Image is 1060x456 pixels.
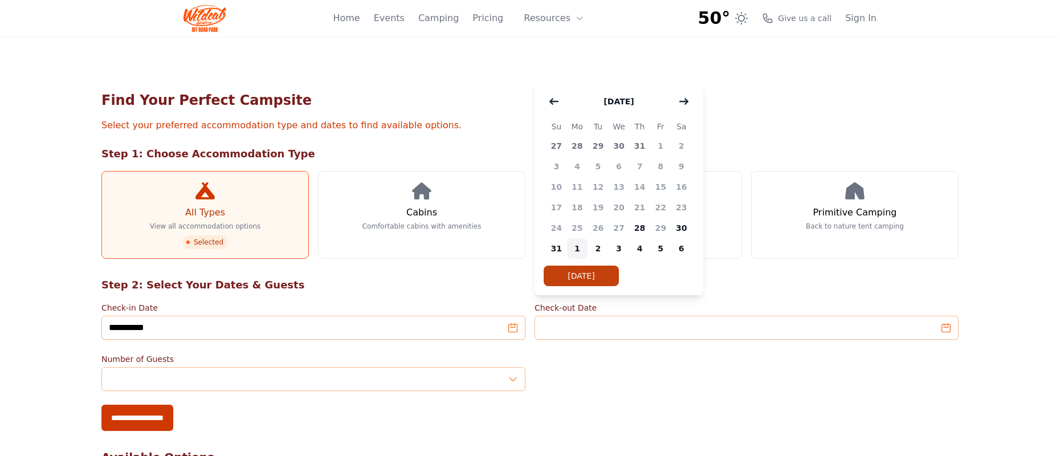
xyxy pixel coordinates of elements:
span: Tu [588,120,609,133]
span: 28 [567,136,588,156]
span: 17 [546,197,567,218]
span: 23 [671,197,692,218]
a: Pricing [472,11,503,25]
span: 2 [671,136,692,156]
span: 1 [650,136,671,156]
h2: Step 1: Choose Accommodation Type [101,146,959,162]
button: [DATE] [544,266,619,286]
span: Fr [650,120,671,133]
span: 3 [609,238,630,259]
span: 19 [588,197,609,218]
p: Select your preferred accommodation type and dates to find available options. [101,119,959,132]
img: Wildcat Logo [184,5,226,32]
span: Su [546,120,567,133]
span: Sa [671,120,692,133]
h3: Primitive Camping [813,206,897,219]
h3: All Types [185,206,225,219]
a: Events [374,11,405,25]
p: View all accommodation options [150,222,261,231]
span: 6 [671,238,692,259]
span: 4 [567,156,588,177]
h2: Step 2: Select Your Dates & Guests [101,277,959,293]
span: 16 [671,177,692,197]
button: Resources [517,7,591,30]
a: All Types View all accommodation options Selected [101,171,309,259]
span: 25 [567,218,588,238]
span: 2 [588,238,609,259]
span: 27 [546,136,567,156]
span: 27 [609,218,630,238]
button: [DATE] [592,90,645,113]
span: 1 [567,238,588,259]
span: Th [629,120,650,133]
h1: Find Your Perfect Campsite [101,91,959,109]
h3: Cabins [406,206,437,219]
span: 14 [629,177,650,197]
span: 15 [650,177,671,197]
a: Primitive Camping Back to nature tent camping [751,171,959,259]
p: Comfortable cabins with amenities [362,222,481,231]
span: 7 [629,156,650,177]
span: 30 [671,218,692,238]
span: 31 [629,136,650,156]
span: Give us a call [778,13,831,24]
span: Mo [567,120,588,133]
a: Cabins Comfortable cabins with amenities [318,171,525,259]
span: 3 [546,156,567,177]
span: 13 [609,177,630,197]
label: Number of Guests [101,353,525,365]
span: 12 [588,177,609,197]
label: Check-out Date [535,302,959,313]
p: Back to nature tent camping [806,222,904,231]
span: 24 [546,218,567,238]
span: 21 [629,197,650,218]
span: 5 [588,156,609,177]
a: Give us a call [762,13,831,24]
span: 10 [546,177,567,197]
a: Camping [418,11,459,25]
span: 9 [671,156,692,177]
span: 18 [567,197,588,218]
span: 31 [546,238,567,259]
span: 29 [650,218,671,238]
span: 20 [609,197,630,218]
span: 8 [650,156,671,177]
span: 26 [588,218,609,238]
span: Selected [182,235,228,249]
label: Check-in Date [101,302,525,313]
span: 11 [567,177,588,197]
span: 4 [629,238,650,259]
span: 50° [698,8,731,28]
span: 29 [588,136,609,156]
span: We [609,120,630,133]
span: 6 [609,156,630,177]
a: Sign In [845,11,876,25]
span: 5 [650,238,671,259]
span: 22 [650,197,671,218]
a: Home [333,11,360,25]
span: 30 [609,136,630,156]
span: 28 [629,218,650,238]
